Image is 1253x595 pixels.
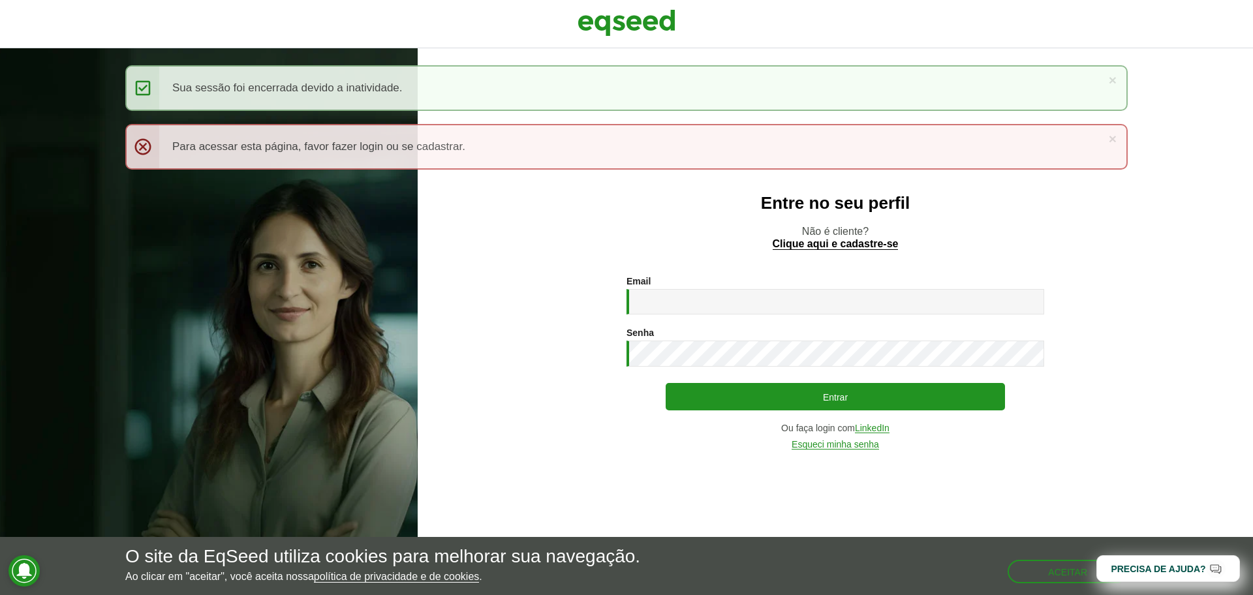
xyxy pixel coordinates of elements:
img: EqSeed Logo [578,7,675,39]
label: Senha [626,328,654,337]
a: × [1109,132,1117,145]
a: Esqueci minha senha [792,440,879,450]
a: LinkedIn [855,423,889,433]
a: × [1109,73,1117,87]
a: Clique aqui e cadastre-se [773,239,899,250]
div: Sua sessão foi encerrada devido a inatividade. [125,65,1128,111]
label: Email [626,277,651,286]
a: política de privacidade e de cookies [314,572,480,583]
p: Ao clicar em "aceitar", você aceita nossa . [125,570,640,583]
div: Ou faça login com [626,423,1044,433]
p: Não é cliente? [444,225,1227,250]
div: Para acessar esta página, favor fazer login ou se cadastrar. [125,124,1128,170]
button: Aceitar [1008,560,1128,583]
h2: Entre no seu perfil [444,194,1227,213]
button: Entrar [666,383,1005,410]
h5: O site da EqSeed utiliza cookies para melhorar sua navegação. [125,547,640,567]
